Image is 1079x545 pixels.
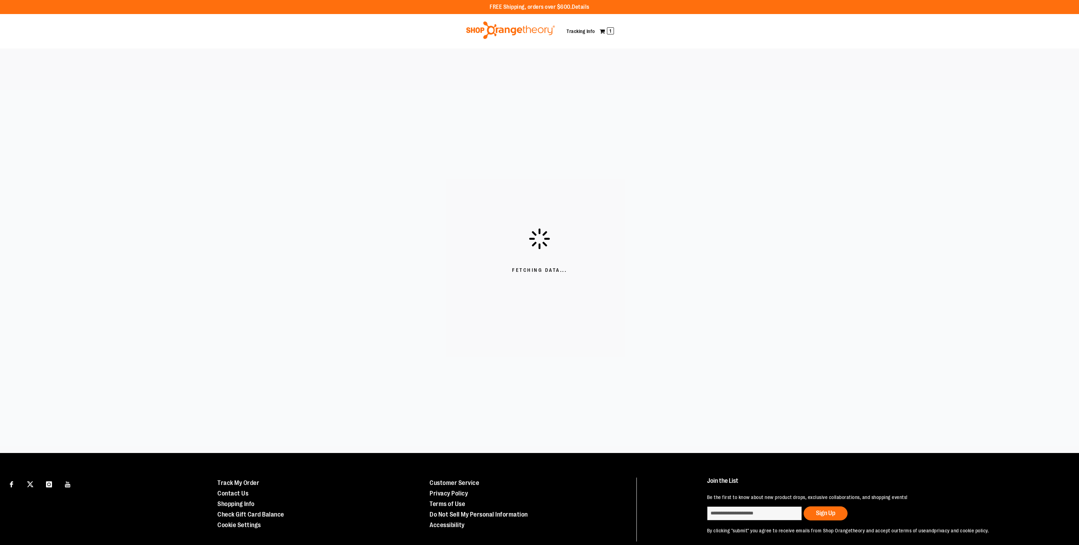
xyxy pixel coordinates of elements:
[217,490,248,497] a: Contact Us
[816,510,835,517] span: Sign Up
[567,28,595,34] a: Tracking Info
[707,494,1056,501] p: Be the first to know about new product drops, exclusive collaborations, and shopping events!
[465,21,556,39] img: Shop Orangetheory
[707,527,1056,534] p: By clicking "submit" you agree to receive emails from Shop Orangetheory and accept our and
[430,500,465,507] a: Terms of Use
[607,27,614,34] span: 1
[217,479,259,486] a: Track My Order
[572,4,589,10] a: Details
[27,481,33,487] img: Twitter
[217,511,284,518] a: Check Gift Card Balance
[43,478,55,490] a: Visit our Instagram page
[430,521,465,528] a: Accessibility
[217,521,261,528] a: Cookie Settings
[430,479,479,486] a: Customer Service
[512,267,567,274] span: Fetching Data...
[934,528,989,533] a: privacy and cookie policy.
[5,478,18,490] a: Visit our Facebook page
[899,528,926,533] a: terms of use
[24,478,37,490] a: Visit our X page
[430,490,468,497] a: Privacy Policy
[217,500,255,507] a: Shopping Info
[430,511,528,518] a: Do Not Sell My Personal Information
[707,506,802,520] input: enter email
[804,506,848,520] button: Sign Up
[490,3,589,11] p: FREE Shipping, orders over $600.
[707,478,1056,491] h4: Join the List
[62,478,74,490] a: Visit our Youtube page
